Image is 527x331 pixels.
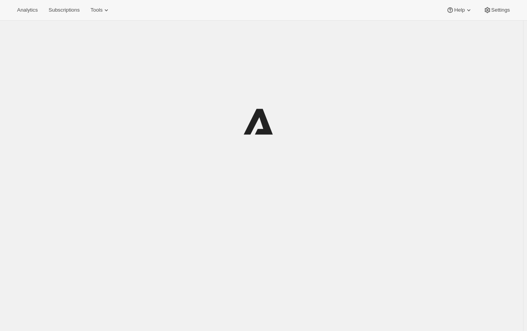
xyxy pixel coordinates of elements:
button: Settings [479,5,515,16]
span: Settings [491,7,510,13]
span: Tools [90,7,102,13]
button: Tools [86,5,115,16]
span: Analytics [17,7,38,13]
button: Subscriptions [44,5,84,16]
button: Analytics [12,5,42,16]
button: Help [442,5,477,16]
span: Help [454,7,465,13]
span: Subscriptions [49,7,80,13]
